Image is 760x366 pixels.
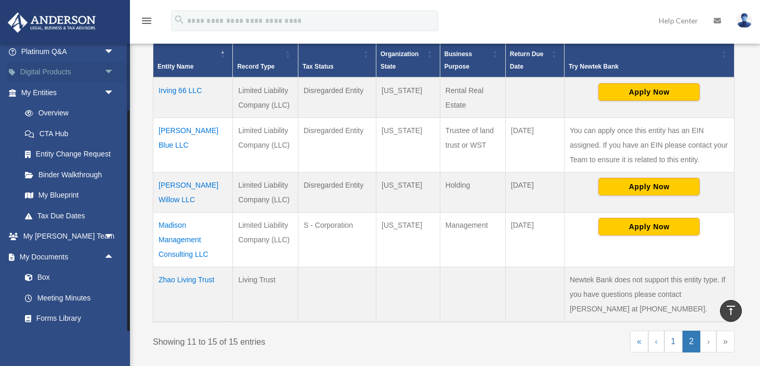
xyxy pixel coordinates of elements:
span: arrow_drop_down [104,41,125,62]
a: My [PERSON_NAME] Teamarrow_drop_down [7,226,130,247]
td: Limited Liability Company (LLC) [233,77,298,118]
span: arrow_drop_up [104,246,125,268]
div: Showing 11 to 15 of 15 entries [153,331,436,349]
td: [DATE] [505,213,564,267]
a: Tax Due Dates [15,205,125,226]
img: User Pic [737,13,752,28]
span: arrow_drop_down [104,226,125,247]
a: Platinum Q&Aarrow_drop_down [7,41,130,62]
td: Limited Liability Company (LLC) [233,173,298,213]
td: Disregarded Entity [298,77,376,118]
td: Limited Liability Company (LLC) [233,118,298,173]
td: [US_STATE] [376,213,440,267]
a: CTA Hub [15,123,125,144]
td: Disregarded Entity [298,118,376,173]
th: Organization State: Activate to sort [376,31,440,78]
a: Digital Productsarrow_drop_down [7,62,130,83]
td: Holding [440,173,505,213]
th: Federal Return Due Date: Activate to sort [505,31,564,78]
td: [PERSON_NAME] Willow LLC [153,173,233,213]
td: [US_STATE] [376,77,440,118]
button: Apply Now [598,83,700,101]
span: Organization State [381,50,418,70]
td: You can apply once this entity has an EIN assigned. If you have an EIN please contact your Team t... [564,118,734,173]
td: Disregarded Entity [298,173,376,213]
td: Rental Real Estate [440,77,505,118]
td: Limited Liability Company (LLC) [233,213,298,267]
a: Previous [648,331,664,352]
a: My Entitiesarrow_drop_down [7,82,125,103]
a: vertical_align_top [720,300,742,322]
a: My Documentsarrow_drop_up [7,246,130,267]
span: Federal Return Due Date [510,38,544,70]
a: menu [140,18,153,27]
button: Apply Now [598,178,700,195]
th: Entity Name: Activate to invert sorting [153,31,233,78]
span: arrow_drop_down [104,62,125,83]
a: Forms Library [15,308,130,329]
td: [PERSON_NAME] Blue LLC [153,118,233,173]
th: Try Newtek Bank : Activate to sort [564,31,734,78]
th: Tax Status: Activate to sort [298,31,376,78]
td: Madison Management Consulting LLC [153,213,233,267]
a: My Blueprint [15,185,125,206]
i: vertical_align_top [725,304,737,317]
span: arrow_drop_down [104,82,125,103]
a: Overview [15,103,120,124]
i: search [174,14,185,25]
span: Record Type [237,63,274,70]
a: Box [15,267,130,288]
span: Entity Name [158,63,193,70]
td: Zhao Living Trust [153,267,233,322]
td: Living Trust [233,267,298,322]
a: Meeting Minutes [15,287,130,308]
th: Business Purpose: Activate to sort [440,31,505,78]
td: Newtek Bank does not support this entity type. If you have questions please contact [PERSON_NAME]... [564,267,734,322]
span: Business Purpose [444,50,472,70]
td: Management [440,213,505,267]
td: [US_STATE] [376,118,440,173]
a: Entity Change Request [15,144,125,165]
i: menu [140,15,153,27]
td: [DATE] [505,118,564,173]
td: [DATE] [505,173,564,213]
td: Irving 66 LLC [153,77,233,118]
td: Trustee of land trust or WST [440,118,505,173]
img: Anderson Advisors Platinum Portal [5,12,99,33]
th: Record Type: Activate to sort [233,31,298,78]
td: S - Corporation [298,213,376,267]
a: Notarize [15,329,130,349]
a: Binder Walkthrough [15,164,125,185]
button: Apply Now [598,218,700,236]
span: Tax Status [303,63,334,70]
td: [US_STATE] [376,173,440,213]
div: Try Newtek Bank [569,60,718,73]
a: First [630,331,648,352]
